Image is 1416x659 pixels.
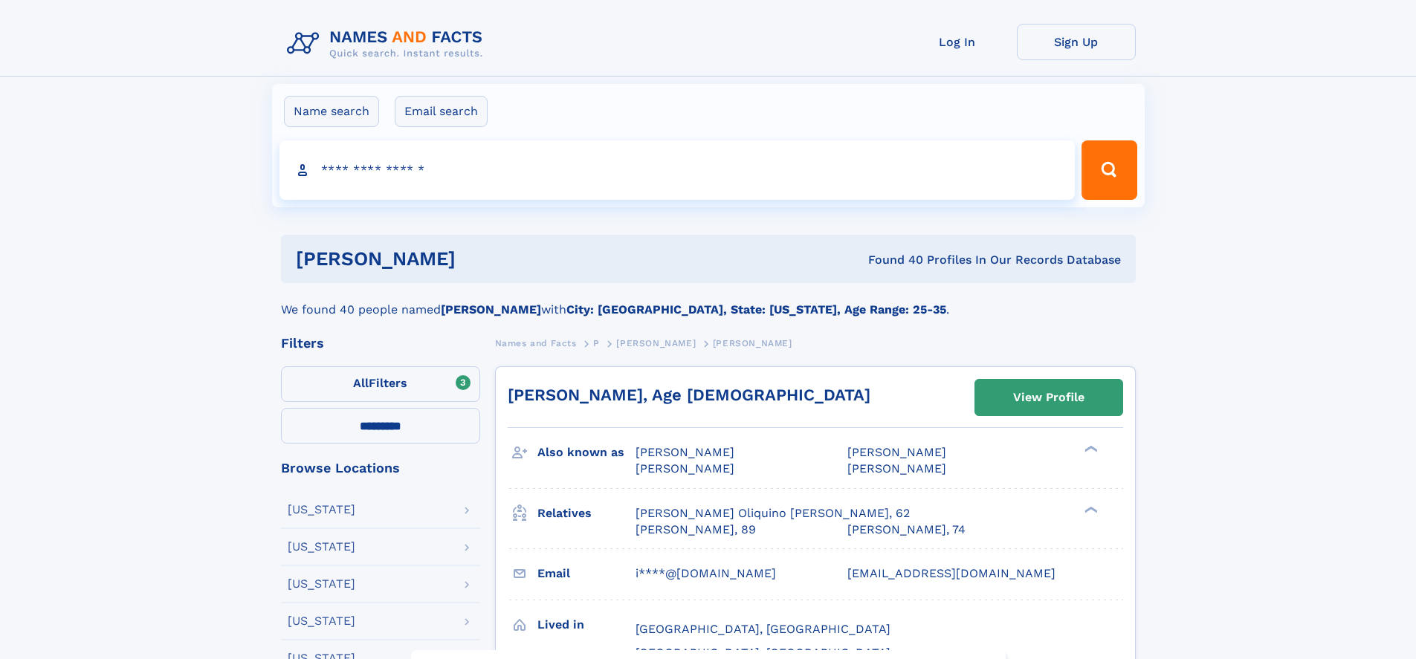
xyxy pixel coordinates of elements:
div: [US_STATE] [288,615,355,627]
span: [PERSON_NAME] [636,445,734,459]
label: Name search [284,96,379,127]
h3: Also known as [537,440,636,465]
a: P [593,334,600,352]
b: City: [GEOGRAPHIC_DATA], State: [US_STATE], Age Range: 25-35 [566,302,946,316]
button: Search Button [1082,140,1137,200]
label: Email search [395,96,488,127]
h3: Lived in [537,612,636,637]
div: View Profile [1013,380,1084,415]
label: Filters [281,366,480,402]
h3: Relatives [537,501,636,526]
span: All [353,376,369,390]
b: [PERSON_NAME] [441,302,541,316]
a: [PERSON_NAME] [616,334,696,352]
a: Log In [898,24,1017,60]
span: [GEOGRAPHIC_DATA], [GEOGRAPHIC_DATA] [636,622,890,636]
a: Sign Up [1017,24,1136,60]
div: Filters [281,337,480,350]
a: [PERSON_NAME], 89 [636,522,756,538]
div: ❯ [1081,504,1099,514]
span: [PERSON_NAME] [713,338,792,348]
div: ❯ [1081,444,1099,454]
h1: [PERSON_NAME] [296,250,662,268]
span: [EMAIL_ADDRESS][DOMAIN_NAME] [847,566,1055,580]
div: [US_STATE] [288,541,355,553]
div: [US_STATE] [288,578,355,590]
div: [US_STATE] [288,504,355,516]
span: [PERSON_NAME] [847,461,946,475]
div: Found 40 Profiles In Our Records Database [662,252,1121,268]
span: [PERSON_NAME] [616,338,696,348]
span: P [593,338,600,348]
h3: Email [537,561,636,586]
a: View Profile [975,380,1122,415]
a: [PERSON_NAME], 74 [847,522,966,538]
img: Logo Names and Facts [281,24,495,64]
a: [PERSON_NAME], Age [DEMOGRAPHIC_DATA] [508,386,870,404]
span: [PERSON_NAME] [636,461,734,475]
a: Names and Facts [495,334,577,352]
input: search input [279,140,1076,200]
span: [PERSON_NAME] [847,445,946,459]
div: We found 40 people named with . [281,283,1136,319]
a: [PERSON_NAME] Oliquino [PERSON_NAME], 62 [636,505,910,522]
div: Browse Locations [281,461,480,475]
